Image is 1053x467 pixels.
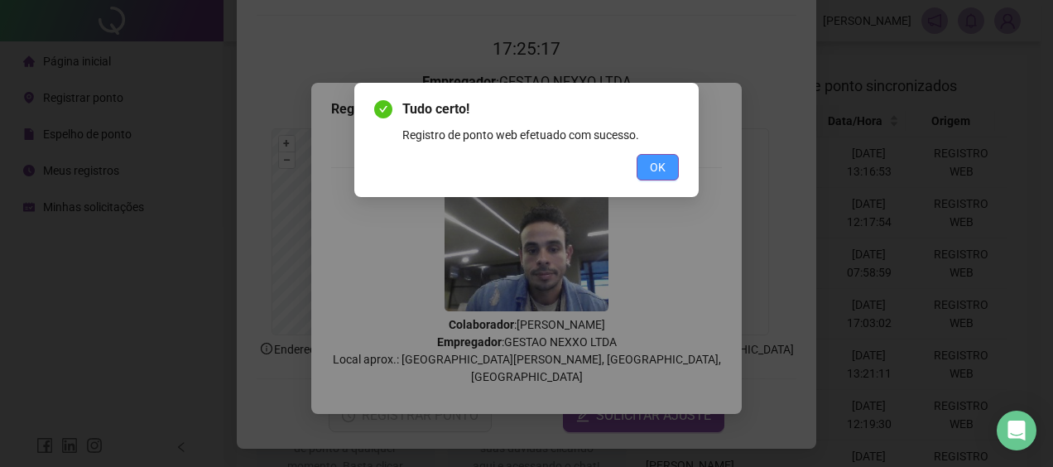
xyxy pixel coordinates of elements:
span: Tudo certo! [402,99,679,119]
div: Open Intercom Messenger [997,411,1036,450]
div: Registro de ponto web efetuado com sucesso. [402,126,679,144]
span: check-circle [374,100,392,118]
button: OK [637,154,679,181]
span: OK [650,158,666,176]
